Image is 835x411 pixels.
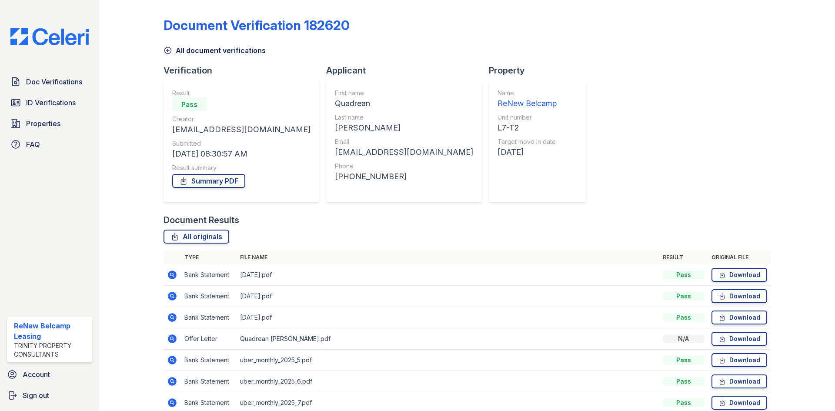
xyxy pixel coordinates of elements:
[181,328,237,350] td: Offer Letter
[711,374,767,388] a: Download
[335,113,473,122] div: Last name
[26,139,40,150] span: FAQ
[659,251,708,264] th: Result
[3,387,96,404] a: Sign out
[711,289,767,303] a: Download
[711,396,767,410] a: Download
[663,292,705,301] div: Pass
[237,286,659,307] td: [DATE].pdf
[14,321,89,341] div: ReNew Belcamp Leasing
[498,137,557,146] div: Target move in date
[498,89,557,110] a: Name ReNew Belcamp
[335,170,473,183] div: [PHONE_NUMBER]
[164,45,266,56] a: All document verifications
[23,369,50,380] span: Account
[7,136,92,153] a: FAQ
[26,77,82,87] span: Doc Verifications
[237,371,659,392] td: uber_monthly_2025_6.pdf
[164,230,229,244] a: All originals
[663,334,705,343] div: N/A
[711,268,767,282] a: Download
[708,251,771,264] th: Original file
[181,264,237,286] td: Bank Statement
[172,174,245,188] a: Summary PDF
[164,17,350,33] div: Document Verification 182620
[172,164,311,172] div: Result summary
[172,148,311,160] div: [DATE] 08:30:57 AM
[237,328,659,350] td: Quadrean [PERSON_NAME].pdf
[489,64,593,77] div: Property
[498,89,557,97] div: Name
[663,313,705,322] div: Pass
[663,271,705,279] div: Pass
[172,115,311,124] div: Creator
[181,350,237,371] td: Bank Statement
[498,113,557,122] div: Unit number
[335,97,473,110] div: Quadrean
[172,139,311,148] div: Submitted
[237,307,659,328] td: [DATE].pdf
[663,356,705,364] div: Pass
[663,398,705,407] div: Pass
[498,97,557,110] div: ReNew Belcamp
[237,251,659,264] th: File name
[164,64,326,77] div: Verification
[7,94,92,111] a: ID Verifications
[498,146,557,158] div: [DATE]
[237,264,659,286] td: [DATE].pdf
[711,332,767,346] a: Download
[172,97,207,111] div: Pass
[711,353,767,367] a: Download
[26,97,76,108] span: ID Verifications
[335,122,473,134] div: [PERSON_NAME]
[498,122,557,134] div: L7-T2
[23,390,49,401] span: Sign out
[181,371,237,392] td: Bank Statement
[181,286,237,307] td: Bank Statement
[14,341,89,359] div: Trinity Property Consultants
[335,162,473,170] div: Phone
[7,115,92,132] a: Properties
[663,377,705,386] div: Pass
[172,124,311,136] div: [EMAIL_ADDRESS][DOMAIN_NAME]
[164,214,239,226] div: Document Results
[326,64,489,77] div: Applicant
[26,118,60,129] span: Properties
[711,311,767,324] a: Download
[3,28,96,45] img: CE_Logo_Blue-a8612792a0a2168367f1c8372b55b34899dd931a85d93a1a3d3e32e68fde9ad4.png
[3,366,96,383] a: Account
[181,251,237,264] th: Type
[7,73,92,90] a: Doc Verifications
[237,350,659,371] td: uber_monthly_2025_5.pdf
[335,137,473,146] div: Email
[335,146,473,158] div: [EMAIL_ADDRESS][DOMAIN_NAME]
[181,307,237,328] td: Bank Statement
[172,89,311,97] div: Result
[335,89,473,97] div: First name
